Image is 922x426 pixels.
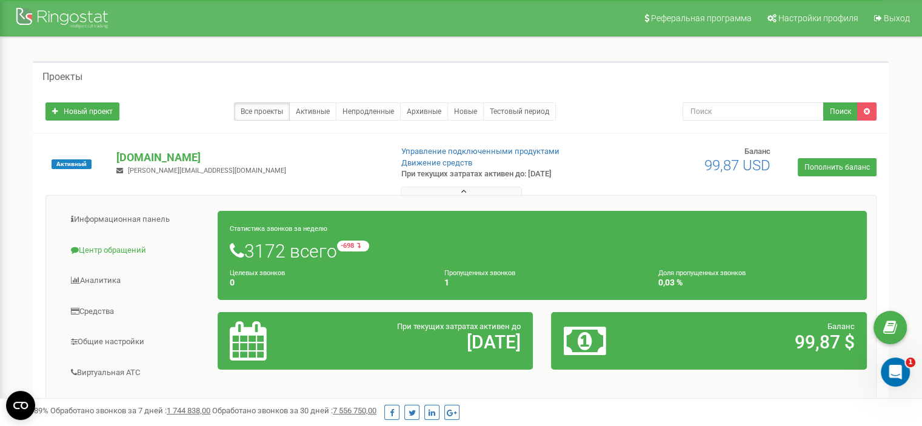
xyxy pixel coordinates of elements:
button: Поиск [823,102,858,121]
a: Средства [55,297,218,327]
a: Общие настройки [55,327,218,357]
a: Центр обращений [55,236,218,265]
a: Новый проект [45,102,119,121]
span: Обработано звонков за 7 дней : [50,406,210,415]
a: Активные [289,102,336,121]
u: 7 556 750,00 [333,406,376,415]
small: Пропущенных звонков [444,269,515,277]
span: Обработано звонков за 30 дней : [212,406,376,415]
span: [PERSON_NAME][EMAIL_ADDRESS][DOMAIN_NAME] [128,167,286,175]
h4: 0,03 % [658,278,855,287]
iframe: Intercom live chat [881,358,910,387]
h5: Проекты [42,72,82,82]
span: Активный [52,159,92,169]
button: Open CMP widget [6,391,35,420]
span: Реферальная программа [651,13,752,23]
u: 1 744 838,00 [167,406,210,415]
span: Баланс [744,147,770,156]
span: 1 [906,358,915,367]
h4: 0 [230,278,426,287]
a: Тестовый период [483,102,556,121]
input: Поиск [683,102,824,121]
a: Архивные [400,102,448,121]
span: Баланс [827,322,855,331]
a: Пополнить баланс [798,158,877,176]
span: 99,87 USD [704,157,770,174]
a: Управление подключенными продуктами [401,147,560,156]
p: [DOMAIN_NAME] [116,150,381,165]
a: Информационная панель [55,205,218,235]
small: -698 [337,241,369,251]
a: Сквозная аналитика [55,388,218,418]
small: Доля пропущенных звонков [658,269,746,277]
a: Непродленные [336,102,401,121]
a: Движение средств [401,158,472,167]
h1: 3172 всего [230,241,855,261]
span: Выход [884,13,910,23]
h2: 99,87 $ [667,332,855,352]
p: При текущих затратах активен до: [DATE] [401,168,595,180]
span: Настройки профиля [778,13,858,23]
h4: 1 [444,278,641,287]
a: Виртуальная АТС [55,358,218,388]
small: Статистика звонков за неделю [230,225,327,233]
h2: [DATE] [333,332,521,352]
span: При текущих затратах активен до [397,322,521,331]
small: Целевых звонков [230,269,285,277]
a: Новые [447,102,484,121]
a: Аналитика [55,266,218,296]
a: Все проекты [234,102,290,121]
